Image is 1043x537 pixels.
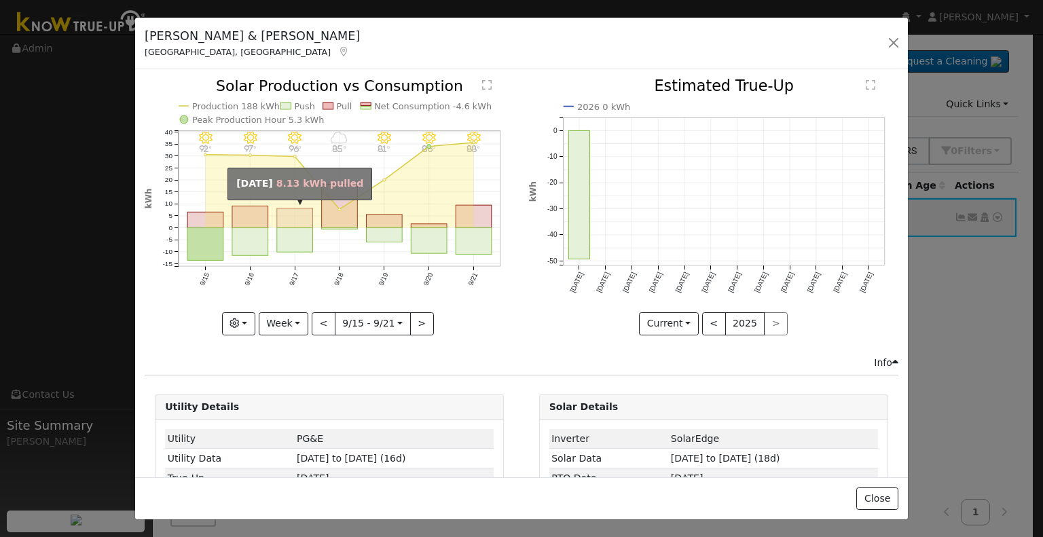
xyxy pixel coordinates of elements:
[333,272,345,287] text: 9/18
[243,272,255,287] text: 9/16
[187,228,223,261] rect: onclick=""
[378,272,390,287] text: 9/19
[165,128,173,136] text: 40
[169,212,173,220] text: 5
[192,101,280,111] text: Production 188 kWh
[338,208,341,211] circle: onclick=""
[238,145,262,153] p: 97°
[456,206,492,228] rect: onclick=""
[163,260,173,267] text: -15
[283,145,307,153] p: 96°
[482,79,492,90] text: 
[473,141,475,144] circle: onclick=""
[378,132,391,145] i: 9/19 - Clear
[549,429,669,449] td: Inverter
[289,132,302,145] i: 9/17 - Clear
[549,401,618,412] strong: Solar Details
[700,271,716,294] text: [DATE]
[335,312,411,335] button: 9/15 - 9/21
[312,312,335,335] button: <
[276,178,364,189] span: 8.13 kWh pulled
[337,101,352,111] text: Pull
[375,101,492,111] text: Net Consumption -4.6 kWh
[422,272,435,287] text: 9/20
[163,248,173,256] text: -10
[145,47,331,57] span: [GEOGRAPHIC_DATA], [GEOGRAPHIC_DATA]
[322,185,358,228] rect: onclick=""
[547,232,557,239] text: -40
[322,228,358,229] rect: onclick=""
[674,271,690,294] text: [DATE]
[702,312,726,335] button: <
[297,433,323,444] span: ID: 17262276, authorized: 09/08/25
[467,132,481,145] i: 9/21 - Clear
[165,200,173,208] text: 10
[367,228,403,242] rect: onclick=""
[367,215,403,228] rect: onclick=""
[410,312,434,335] button: >
[832,271,848,294] text: [DATE]
[549,468,669,488] td: PTO Date
[553,127,557,134] text: 0
[165,164,173,172] text: 25
[165,188,173,196] text: 15
[462,145,486,153] p: 88°
[145,27,360,45] h5: [PERSON_NAME] & [PERSON_NAME]
[165,449,294,468] td: Utility Data
[194,145,217,153] p: 92°
[671,473,703,483] span: [DATE]
[199,132,213,145] i: 9/15 - Clear
[383,179,386,181] circle: onclick=""
[277,208,313,228] rect: onclick=""
[295,101,315,111] text: Push
[621,271,638,294] text: [DATE]
[165,177,173,184] text: 20
[294,468,494,488] td: [DATE]
[411,224,447,228] rect: onclick=""
[547,179,557,187] text: -20
[165,429,294,449] td: Utility
[165,152,173,160] text: 30
[639,312,699,335] button: Current
[249,154,251,157] circle: onclick=""
[671,433,719,444] span: ID: 4716940, authorized: 09/08/25
[293,155,296,158] circle: onclick=""
[671,453,780,464] span: [DATE] to [DATE] (18d)
[411,228,447,254] rect: onclick=""
[331,132,348,145] i: 9/18 - MostlyCloudy
[753,271,769,294] text: [DATE]
[456,228,492,255] rect: onclick=""
[422,132,436,145] i: 9/20 - Clear
[187,212,223,228] rect: onclick=""
[288,272,300,287] text: 9/17
[259,312,308,335] button: Week
[780,271,796,294] text: [DATE]
[192,115,325,125] text: Peak Production Hour 5.3 kWh
[165,468,294,488] td: True-Up
[216,77,463,94] text: Solar Production vs Consumption
[549,449,669,468] td: Solar Data
[858,271,875,294] text: [DATE]
[418,145,441,153] p: 86°
[648,271,664,294] text: [DATE]
[297,453,406,464] span: [DATE] to [DATE] (16d)
[866,80,875,91] text: 
[528,182,538,202] text: kWh
[874,356,898,370] div: Info
[244,132,257,145] i: 9/16 - Clear
[467,272,479,287] text: 9/21
[232,206,268,228] rect: onclick=""
[169,224,173,232] text: 0
[232,228,268,256] rect: onclick=""
[568,131,589,259] rect: onclick=""
[595,271,611,294] text: [DATE]
[805,271,822,294] text: [DATE]
[165,401,239,412] strong: Utility Details
[204,153,207,156] circle: onclick=""
[547,257,557,265] text: -50
[328,145,352,153] p: 85°
[373,145,397,153] p: 81°
[654,77,794,95] text: Estimated True-Up
[337,46,350,57] a: Map
[577,102,631,112] text: 2026 0 kWh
